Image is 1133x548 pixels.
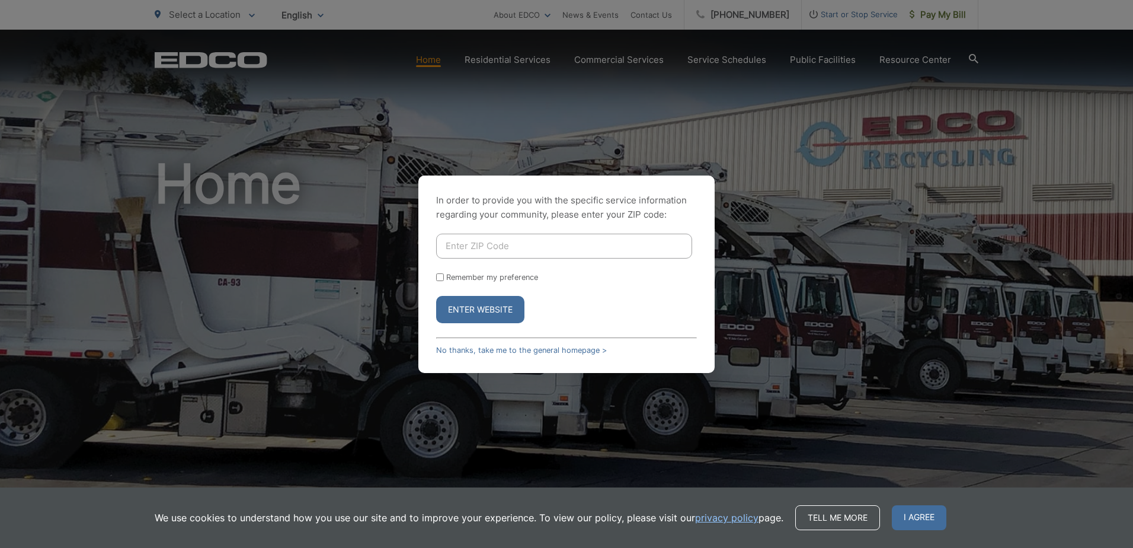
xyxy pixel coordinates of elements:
a: No thanks, take me to the general homepage > [436,346,607,355]
span: I agree [892,505,946,530]
button: Enter Website [436,296,524,323]
p: In order to provide you with the specific service information regarding your community, please en... [436,193,697,222]
p: We use cookies to understand how you use our site and to improve your experience. To view our pol... [155,511,783,525]
label: Remember my preference [446,273,538,282]
a: Tell me more [795,505,880,530]
input: Enter ZIP Code [436,234,692,259]
a: privacy policy [695,511,758,525]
